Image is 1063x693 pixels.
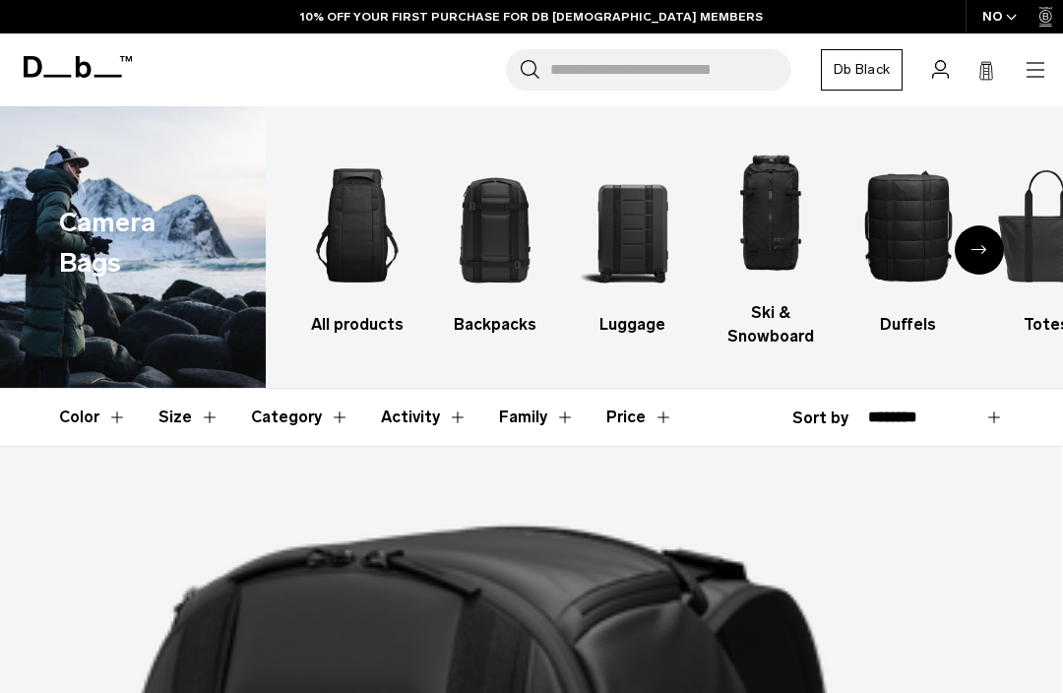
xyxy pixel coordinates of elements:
h3: Duffels [856,313,960,337]
li: 4 / 10 [719,136,822,348]
a: Db Ski & Snowboard [719,136,822,348]
h1: Camera Bags [59,203,200,283]
button: Toggle Price [606,389,673,446]
img: Db [581,148,684,303]
li: 3 / 10 [581,148,684,337]
button: Toggle Filter [59,389,127,446]
a: Db Backpacks [443,148,546,337]
a: Db Luggage [581,148,684,337]
a: Db Black [821,49,903,91]
h3: All products [305,313,408,337]
h3: Luggage [581,313,684,337]
img: Db [719,136,822,291]
a: Db Duffels [856,148,960,337]
button: Toggle Filter [381,389,468,446]
li: 5 / 10 [856,148,960,337]
li: 1 / 10 [305,148,408,337]
img: Db [443,148,546,303]
img: Db [856,148,960,303]
div: Next slide [955,225,1004,275]
h3: Backpacks [443,313,546,337]
a: 10% OFF YOUR FIRST PURCHASE FOR DB [DEMOGRAPHIC_DATA] MEMBERS [300,8,763,26]
button: Toggle Filter [499,389,575,446]
a: Db All products [305,148,408,337]
button: Toggle Filter [251,389,349,446]
h3: Ski & Snowboard [719,301,822,348]
button: Toggle Filter [158,389,219,446]
img: Db [305,148,408,303]
li: 2 / 10 [443,148,546,337]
